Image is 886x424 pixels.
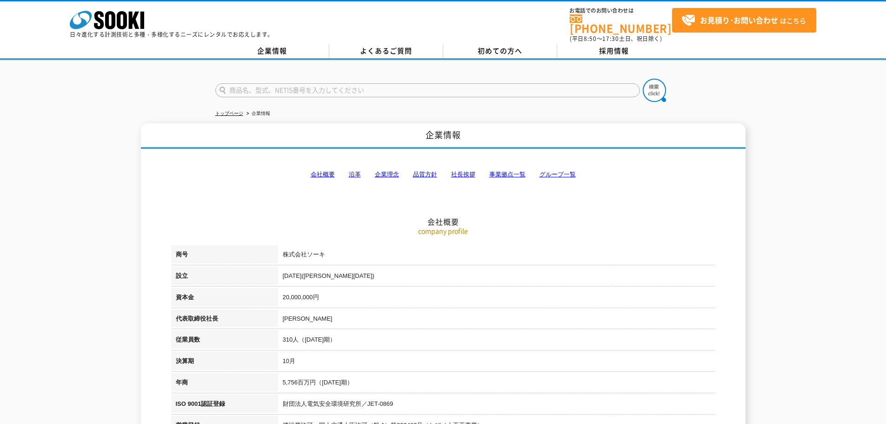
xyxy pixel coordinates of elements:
a: 会社概要 [311,171,335,178]
span: 8:50 [584,34,597,43]
strong: お見積り･お問い合わせ [700,14,778,26]
a: 社長挨拶 [451,171,475,178]
a: 品質方針 [413,171,437,178]
a: [PHONE_NUMBER] [570,14,672,34]
span: (平日 ～ 土日、祝日除く) [570,34,662,43]
a: よくあるご質問 [329,44,443,58]
a: トップページ [215,111,243,116]
th: 決算期 [171,352,278,373]
th: ISO 9001認証登録 [171,395,278,416]
a: お見積り･お問い合わせはこちら [672,8,816,33]
span: 17:30 [602,34,619,43]
a: 初めての方へ [443,44,557,58]
td: 財団法人電気安全環境研究所／JET-0869 [278,395,715,416]
h2: 会社概要 [171,124,715,227]
a: 企業理念 [375,171,399,178]
td: 10月 [278,352,715,373]
span: はこちら [681,13,806,27]
td: 310人（[DATE]期） [278,330,715,352]
p: 日々進化する計測技術と多種・多様化するニーズにレンタルでお応えします。 [70,32,273,37]
th: 従業員数 [171,330,278,352]
a: 採用情報 [557,44,671,58]
a: 企業情報 [215,44,329,58]
th: 年商 [171,373,278,395]
td: [DATE]([PERSON_NAME][DATE]) [278,267,715,288]
p: company profile [171,226,715,236]
th: 設立 [171,267,278,288]
a: 沿革 [349,171,361,178]
th: 商号 [171,245,278,267]
a: グループ一覧 [540,171,576,178]
td: 20,000,000円 [278,288,715,310]
h1: 企業情報 [141,123,746,149]
span: 初めての方へ [478,46,522,56]
th: 代表取締役社長 [171,310,278,331]
li: 企業情報 [245,109,270,119]
td: 株式会社ソーキ [278,245,715,267]
th: 資本金 [171,288,278,310]
span: お電話でのお問い合わせは [570,8,672,13]
a: 事業拠点一覧 [489,171,526,178]
td: 5,756百万円（[DATE]期） [278,373,715,395]
td: [PERSON_NAME] [278,310,715,331]
input: 商品名、型式、NETIS番号を入力してください [215,83,640,97]
img: btn_search.png [643,79,666,102]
